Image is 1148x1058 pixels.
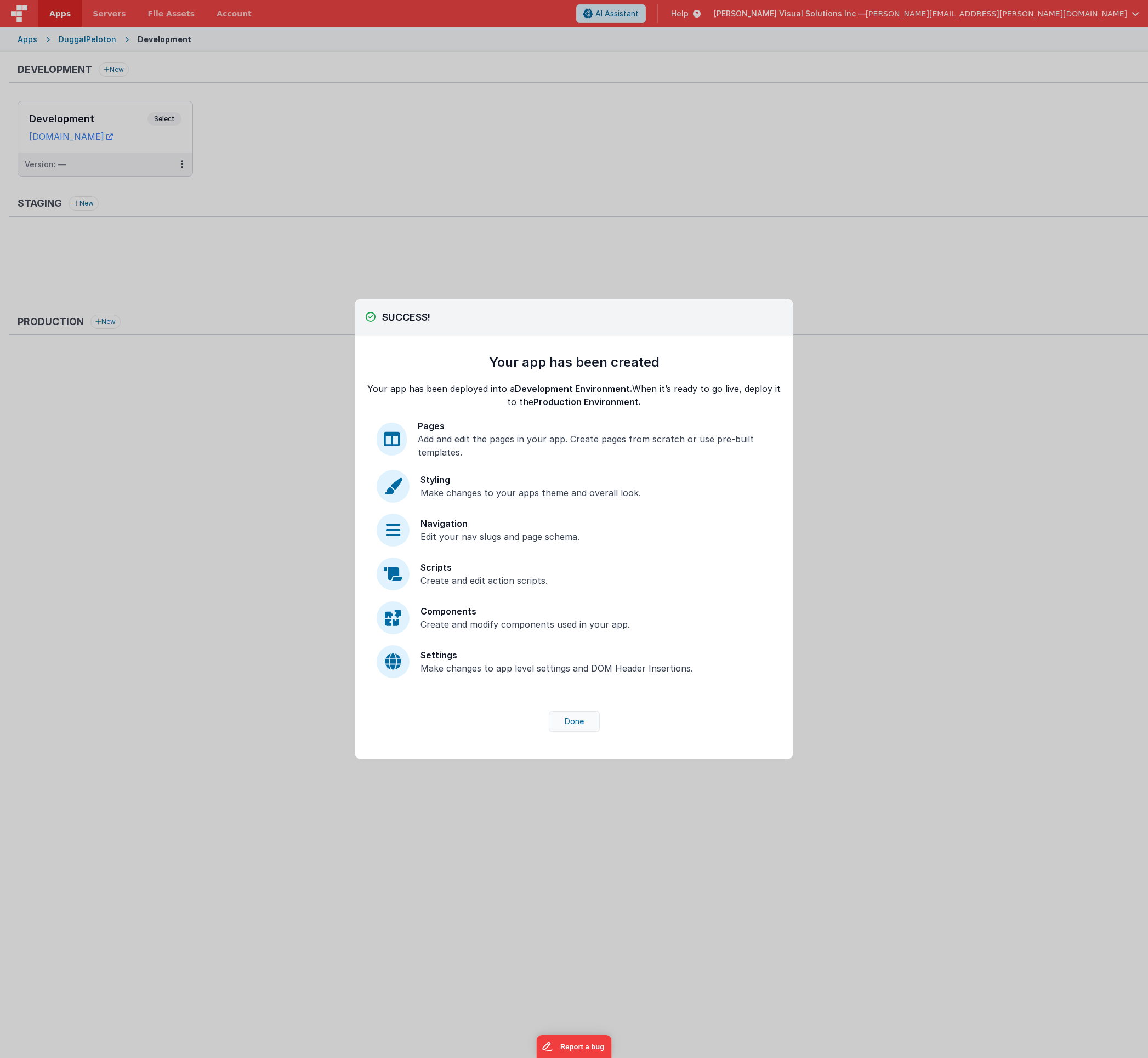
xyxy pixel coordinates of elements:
div: Create and edit action scripts. [420,574,548,587]
div: Your app has been created [489,354,660,371]
span: Production Environment. [533,396,641,407]
div: Add and edit the pages in your app. Create pages from scratch or use pre-built templates. [418,433,771,459]
iframe: Marker.io feedback button [537,1035,612,1058]
h2: SUCCESS! [366,310,782,325]
span: Development Environment. [515,383,632,394]
div: Create and modify components used in your app. [420,618,630,631]
div: Components [420,605,630,618]
div: Make changes to your apps theme and overall look. [420,486,641,499]
div: Styling [420,473,641,486]
div: Scripts [420,561,548,574]
div: Navigation [420,517,579,530]
div: Pages [418,419,771,433]
div: Make changes to app level settings and DOM Header Insertions. [420,662,693,675]
button: Done [549,711,600,732]
div: Settings [420,649,693,662]
div: Your app has been deployed into a When it’s ready to go live, deploy it to the [366,382,782,408]
div: Edit your nav slugs and page schema. [420,530,579,543]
